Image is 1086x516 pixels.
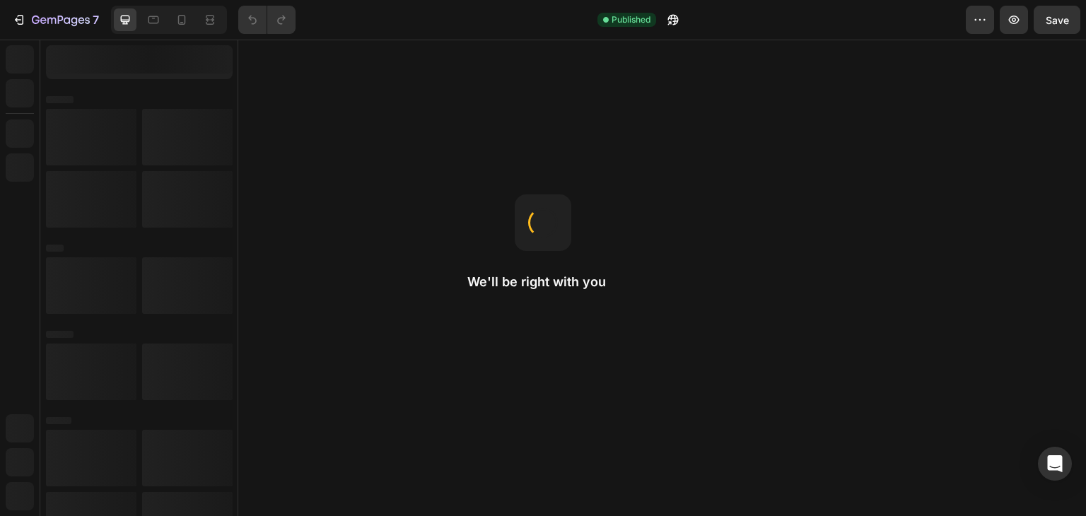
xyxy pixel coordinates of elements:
[6,6,105,34] button: 7
[93,11,99,28] p: 7
[1038,447,1072,481] div: Open Intercom Messenger
[1046,14,1069,26] span: Save
[612,13,650,26] span: Published
[467,274,619,291] h2: We'll be right with you
[1034,6,1080,34] button: Save
[238,6,296,34] div: Undo/Redo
